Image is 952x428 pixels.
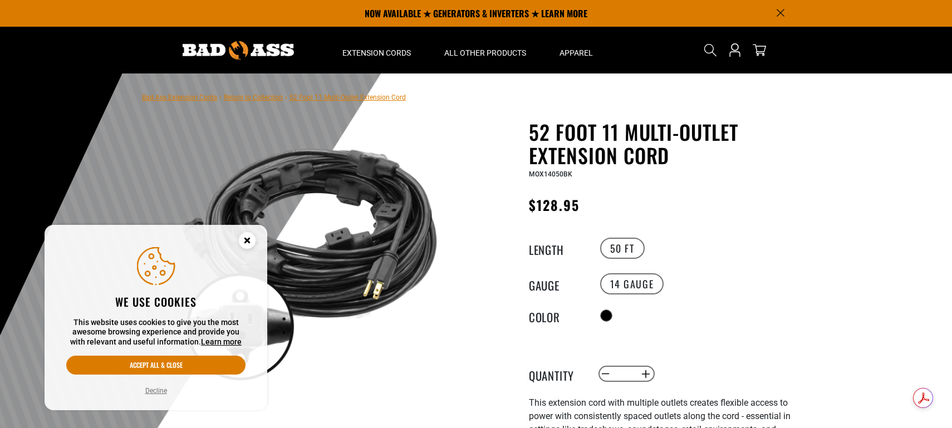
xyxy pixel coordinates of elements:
label: 14 Gauge [600,273,664,294]
span: › [219,94,222,101]
summary: All Other Products [428,27,543,73]
span: 52 Foot 11 Multi-Outlet Extension Cord [289,94,406,101]
span: All Other Products [444,48,526,58]
span: Extension Cords [342,48,411,58]
span: $128.95 [529,195,580,215]
img: black [175,122,443,391]
label: Quantity [529,367,585,381]
label: 50 FT [600,238,645,259]
a: Learn more [201,337,242,346]
summary: Search [701,41,719,59]
legend: Gauge [529,277,585,291]
a: Return to Collection [224,94,283,101]
button: Decline [142,385,170,396]
h1: 52 Foot 11 Multi-Outlet Extension Cord [529,120,802,167]
nav: breadcrumbs [142,90,406,104]
span: Apparel [560,48,593,58]
h2: We use cookies [66,294,246,309]
button: Accept all & close [66,356,246,375]
summary: Apparel [543,27,610,73]
legend: Color [529,308,585,323]
a: Bad Ass Extension Cords [142,94,217,101]
img: Bad Ass Extension Cords [183,41,294,60]
aside: Cookie Consent [45,225,267,411]
span: › [285,94,287,101]
summary: Extension Cords [326,27,428,73]
span: MOX14050BK [529,170,572,178]
p: This website uses cookies to give you the most awesome browsing experience and provide you with r... [66,318,246,347]
legend: Length [529,241,585,255]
